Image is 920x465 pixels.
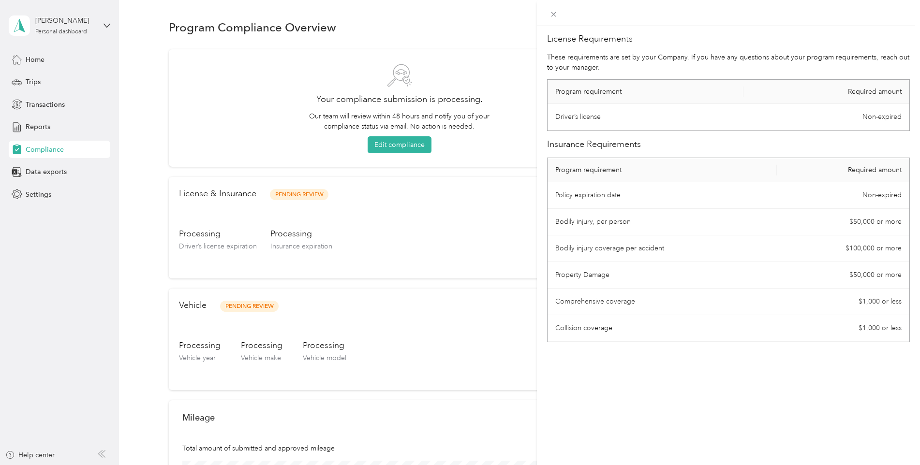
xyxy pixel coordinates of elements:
[777,182,909,209] td: Non-expired
[548,209,777,235] td: Bodily injury, per person
[777,289,909,315] td: $1,000 or less
[743,80,909,104] th: Required amount
[777,158,909,182] th: Required amount
[547,32,910,45] h2: License Requirements
[548,182,777,209] td: Policy expiration date
[743,104,909,131] td: Non-expired
[777,262,909,289] td: $50,000 or more
[548,289,777,315] td: Comprehensive coverage
[866,411,920,465] iframe: Everlance-gr Chat Button Frame
[777,235,909,262] td: $100,000 or more
[777,209,909,235] td: $50,000 or more
[547,138,910,151] h2: Insurance Requirements
[548,235,777,262] td: Bodily injury coverage per accident
[777,315,909,342] td: $1,000 or less
[547,52,910,73] p: These requirements are set by your Company. If you have any questions about your program requirem...
[548,80,743,104] th: Program requirement
[548,262,777,289] td: Property Damage
[548,158,777,182] th: Program requirement
[548,104,743,131] td: Driver’s license
[548,315,777,342] td: Collision coverage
